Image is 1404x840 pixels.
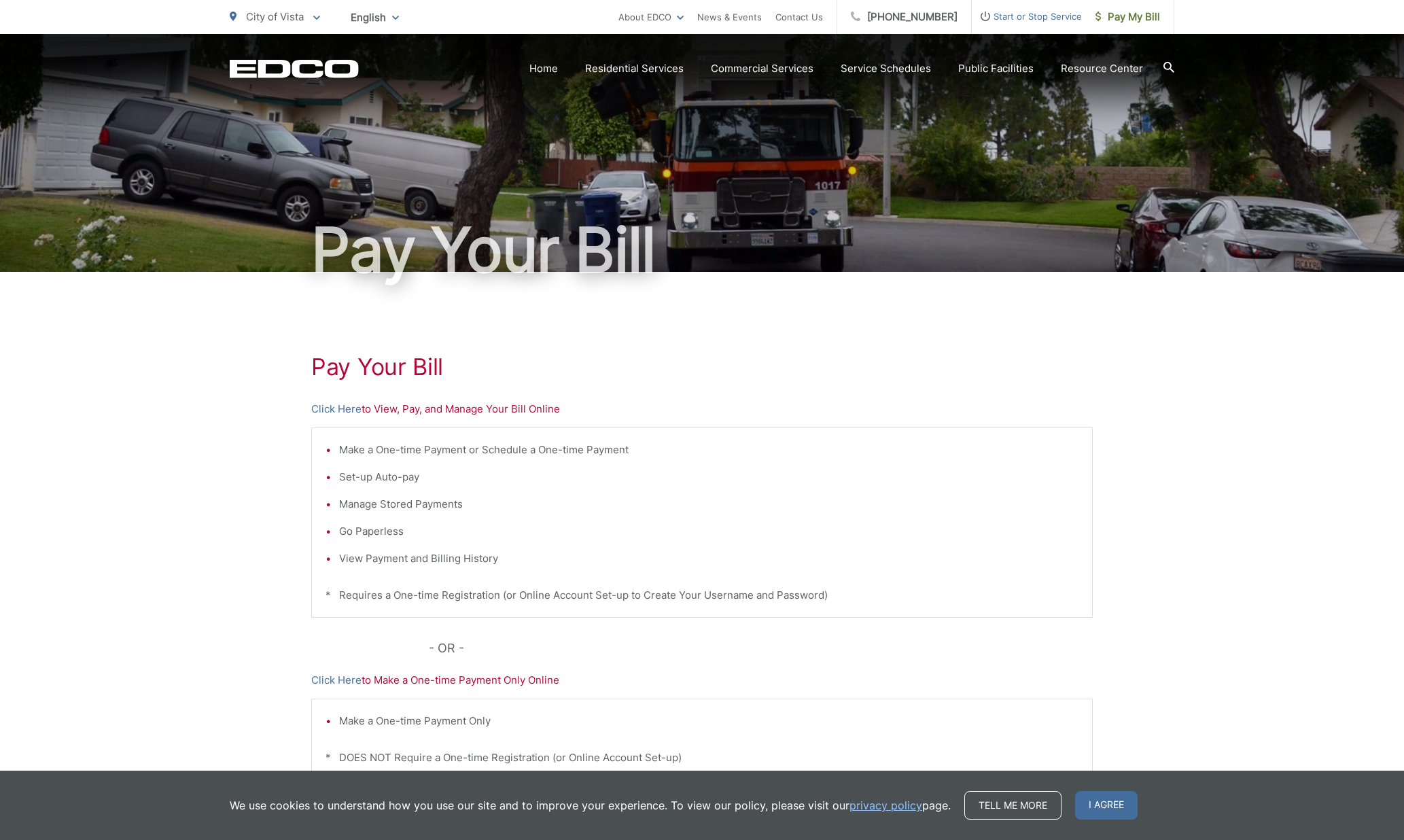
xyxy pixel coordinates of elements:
[1095,9,1160,25] span: Pay My Bill
[429,638,1093,659] p: - OR -
[958,60,1034,77] a: Public Facilities
[339,442,1078,458] li: Make a One-time Payment or Schedule a One-time Payment
[311,672,1093,688] p: to Make a One-time Payment Only Online
[849,797,922,813] a: privacy policy
[339,550,1078,567] li: View Payment and Billing History
[339,469,1078,485] li: Set-up Auto-pay
[964,791,1061,820] a: Tell me more
[339,496,1078,512] li: Manage Stored Payments
[529,60,558,77] a: Home
[340,5,409,29] span: English
[697,9,762,25] a: News & Events
[775,9,823,25] a: Contact Us
[311,672,362,688] a: Click Here
[326,587,1078,603] p: * Requires a One-time Registration (or Online Account Set-up to Create Your Username and Password)
[246,10,304,23] span: City of Vista
[311,401,362,417] a: Click Here
[230,216,1174,284] h1: Pay Your Bill
[841,60,931,77] a: Service Schedules
[311,401,1093,417] p: to View, Pay, and Manage Your Bill Online
[339,523,1078,540] li: Go Paperless
[230,797,951,813] p: We use cookies to understand how you use our site and to improve your experience. To view our pol...
[711,60,813,77] a: Commercial Services
[326,750,1078,766] p: * DOES NOT Require a One-time Registration (or Online Account Set-up)
[230,59,359,78] a: EDCD logo. Return to the homepage.
[339,713,1078,729] li: Make a One-time Payment Only
[1061,60,1143,77] a: Resource Center
[1075,791,1138,820] span: I agree
[585,60,684,77] a: Residential Services
[618,9,684,25] a: About EDCO
[311,353,1093,381] h1: Pay Your Bill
